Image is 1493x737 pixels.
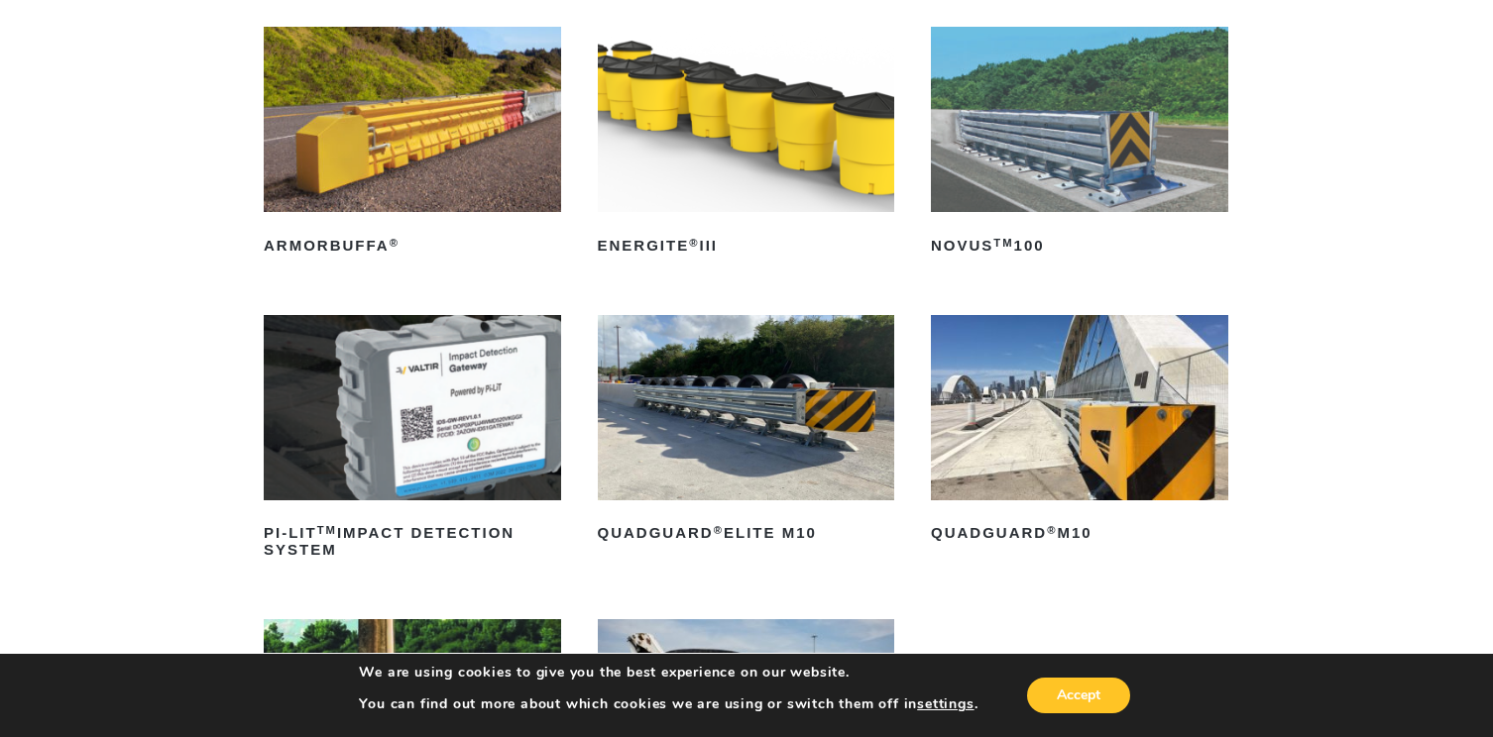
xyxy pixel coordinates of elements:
a: NOVUSTM100 [931,27,1228,262]
sup: ® [1047,524,1057,536]
button: settings [917,695,974,713]
a: QuadGuard®Elite M10 [598,315,895,550]
h2: ArmorBuffa [264,230,561,262]
h2: QuadGuard M10 [931,518,1228,550]
sup: ® [689,237,699,249]
sup: ® [390,237,400,249]
sup: TM [317,524,337,536]
a: ArmorBuffa® [264,27,561,262]
p: We are using cookies to give you the best experience on our website. [359,664,977,682]
h2: ENERGITE III [598,230,895,262]
h2: QuadGuard Elite M10 [598,518,895,550]
a: ENERGITE®III [598,27,895,262]
a: PI-LITTMImpact Detection System [264,315,561,566]
h2: NOVUS 100 [931,230,1228,262]
sup: ® [714,524,724,536]
sup: TM [993,237,1013,249]
button: Accept [1027,678,1130,713]
a: QuadGuard®M10 [931,315,1228,550]
h2: PI-LIT Impact Detection System [264,518,561,566]
p: You can find out more about which cookies we are using or switch them off in . [359,695,977,713]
